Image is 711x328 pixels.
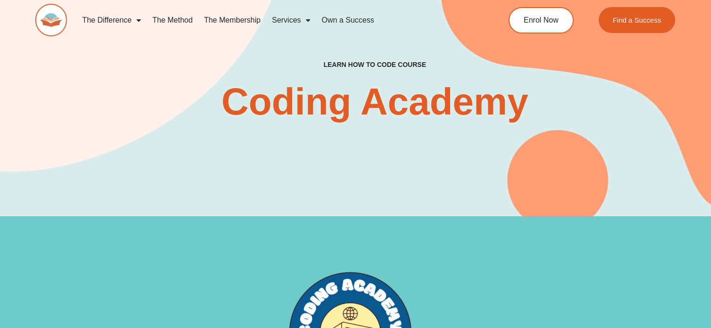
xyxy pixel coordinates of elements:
[147,9,198,31] a: The Method
[613,16,661,24] span: Find a Success
[316,9,380,31] a: Own a Success
[524,16,559,24] span: Enrol Now
[76,9,472,31] nav: Menu
[266,9,316,31] a: Services
[509,7,574,33] a: Enrol Now
[599,7,676,33] a: Find a Success
[324,60,427,69] h2: Learn How To Code Course
[221,83,528,121] h2: Coding Academy
[198,9,266,31] a: The Membership
[76,9,147,31] a: The Difference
